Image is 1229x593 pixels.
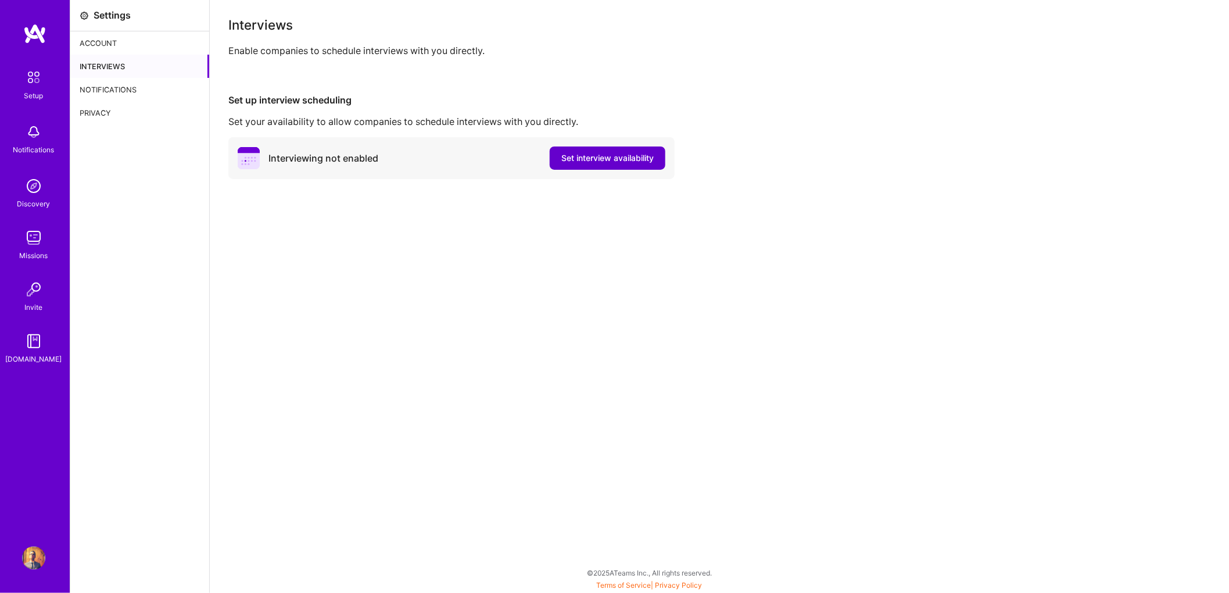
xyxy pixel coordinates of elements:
div: Settings [94,9,131,22]
span: Set interview availability [561,152,654,164]
div: Discovery [17,198,51,210]
img: setup [22,65,46,90]
img: guide book [22,330,45,353]
button: Set interview availability [550,147,665,170]
div: © 2025 ATeams Inc., All rights reserved. [70,558,1229,587]
div: Interviews [228,19,1210,31]
div: Set up interview scheduling [228,94,1210,106]
div: Account [70,31,209,55]
span: | [597,581,703,590]
img: logo [23,23,46,44]
div: [DOMAIN_NAME] [6,353,62,365]
div: Interviewing not enabled [269,152,379,165]
div: Privacy [70,101,209,124]
img: Invite [22,278,45,301]
img: discovery [22,174,45,198]
img: bell [22,120,45,144]
div: Notifications [70,78,209,101]
a: Terms of Service [597,581,651,590]
div: Set your availability to allow companies to schedule interviews with you directly. [228,116,1210,128]
a: User Avatar [19,546,48,570]
div: Missions [20,249,48,262]
img: User Avatar [22,546,45,570]
img: teamwork [22,226,45,249]
div: Invite [25,301,43,313]
div: Interviews [70,55,209,78]
i: icon Settings [80,11,89,20]
div: Enable companies to schedule interviews with you directly. [228,45,1210,57]
i: icon PurpleCalendar [238,147,260,169]
div: Setup [24,90,44,102]
a: Privacy Policy [655,581,703,590]
div: Notifications [13,144,55,156]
